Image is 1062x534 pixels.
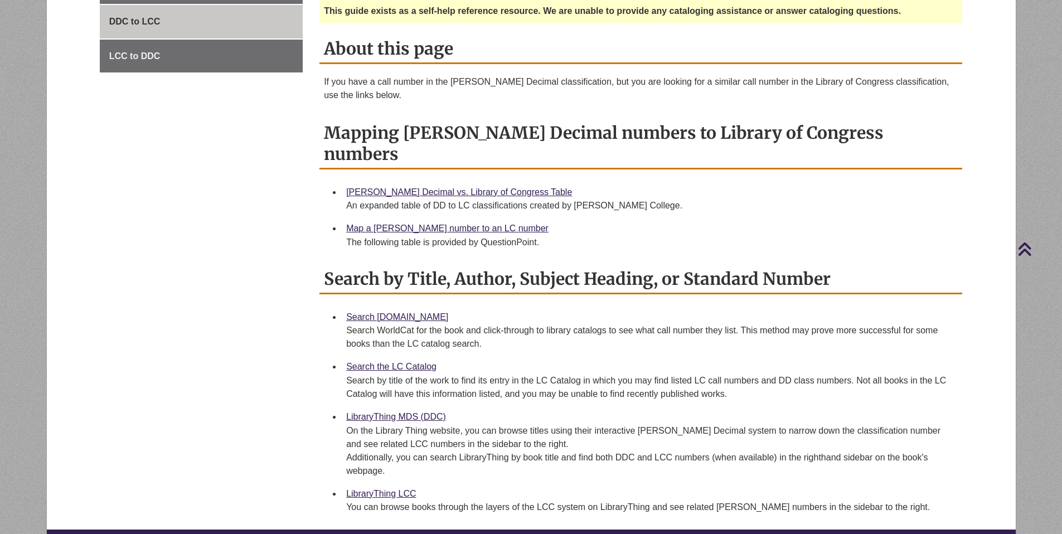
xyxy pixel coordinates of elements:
[319,265,962,294] h2: Search by Title, Author, Subject Heading, or Standard Number
[346,324,953,351] div: Search WorldCat for the book and click-through to library catalogs to see what call number they l...
[100,5,303,38] a: DDC to LCC
[109,51,161,61] span: LCC to DDC
[346,501,953,514] div: You can browse books through the layers of the LCC system on LibraryThing and see related [PERSON...
[109,17,161,26] span: DDC to LCC
[346,374,953,401] div: Search by title of the work to find its entry in the LC Catalog in which you may find listed LC c...
[346,187,572,197] a: [PERSON_NAME] Decimal vs. Library of Congress Table
[346,236,953,249] div: The following table is provided by QuestionPoint.
[319,35,962,64] h2: About this page
[346,489,416,498] a: LibraryThing LCC
[346,424,953,478] div: On the Library Thing website, you can browse titles using their interactive [PERSON_NAME] Decimal...
[346,362,437,371] a: Search the LC Catalog
[346,312,448,322] a: Search [DOMAIN_NAME]
[100,40,303,73] a: LCC to DDC
[346,412,446,421] a: LibraryThing MDS (DDC)
[1017,241,1059,256] a: Back to Top
[346,224,549,233] a: Map a [PERSON_NAME] number to an LC number
[346,199,953,212] div: An expanded table of DD to LC classifications created by [PERSON_NAME] College.
[319,119,962,169] h2: Mapping [PERSON_NAME] Decimal numbers to Library of Congress numbers
[324,75,958,102] p: If you have a call number in the [PERSON_NAME] Decimal classification, but you are looking for a ...
[324,6,901,16] strong: This guide exists as a self-help reference resource. We are unable to provide any cataloging assi...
